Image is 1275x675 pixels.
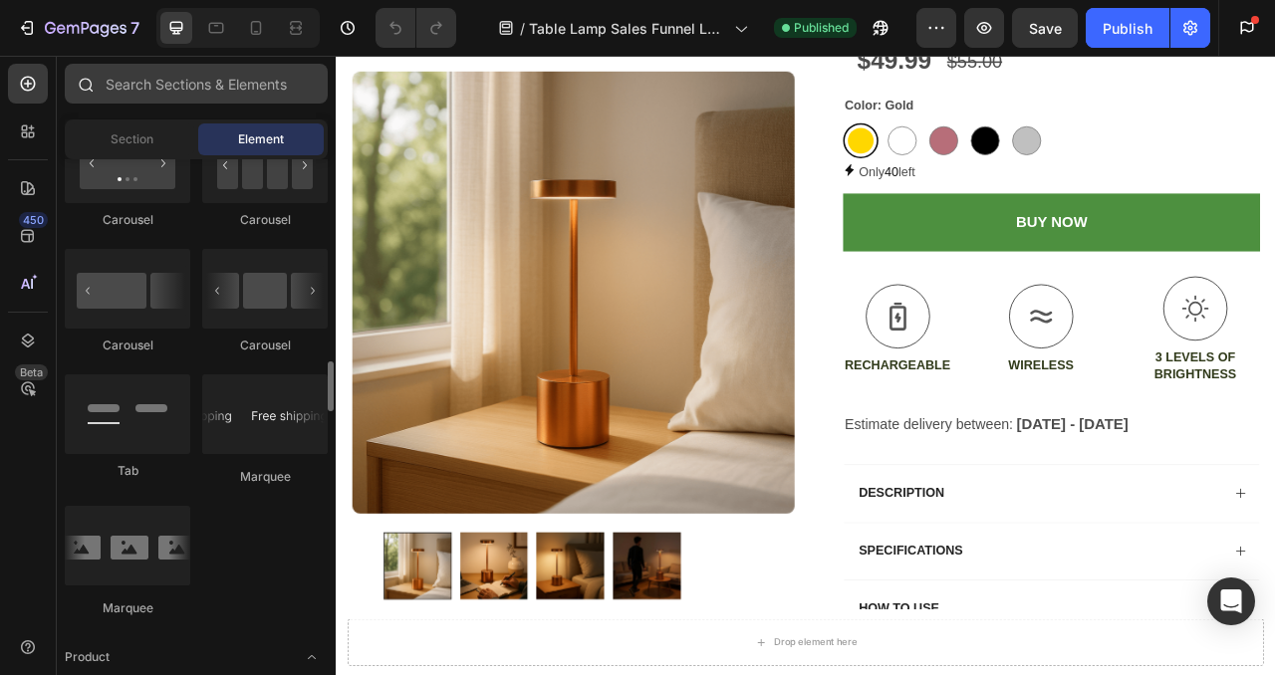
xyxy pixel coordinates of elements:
div: Carousel [202,337,328,354]
iframe: Design area [336,56,1275,675]
span: Table Lamp Sales Funnel Landing Page [529,18,726,39]
p: DESCRIPTION [664,548,773,568]
p: 7 [130,16,139,40]
div: Beta [15,364,48,380]
div: Undo/Redo [376,8,456,48]
input: Search Sections & Elements [65,64,328,104]
div: Carousel [202,211,328,229]
div: Carousel [65,211,190,229]
p: RECHARGEABLE [646,385,781,406]
span: Published [794,19,849,37]
span: Element [238,130,284,148]
div: 450 [19,212,48,228]
span: Save [1029,20,1062,37]
div: Open Intercom Messenger [1207,577,1255,625]
div: Marquee [202,468,328,486]
span: [DATE] - [DATE] [866,459,1008,480]
div: Tab [65,462,190,480]
div: Marquee [65,599,190,617]
button: Publish [1086,8,1169,48]
button: Save [1012,8,1078,48]
button: <p>BUY NOW</p> [644,176,1175,250]
p: SPECIFICATIONS [664,621,797,642]
span: Estimate delivery between: [646,460,861,480]
p: WIRELESS [855,385,938,406]
span: Product [65,648,110,666]
p: BUY NOW [865,196,955,230]
div: Publish [1103,18,1152,39]
button: 7 [8,8,148,48]
span: 40 [697,140,715,157]
div: Carousel [65,337,190,354]
span: / [520,18,525,39]
span: Section [111,130,153,148]
span: Toggle open [296,641,328,673]
p: Only left [664,135,736,164]
legend: Color: Gold [644,51,736,79]
p: 3 LEVELS OF BRIGHTNESS [1012,375,1173,417]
